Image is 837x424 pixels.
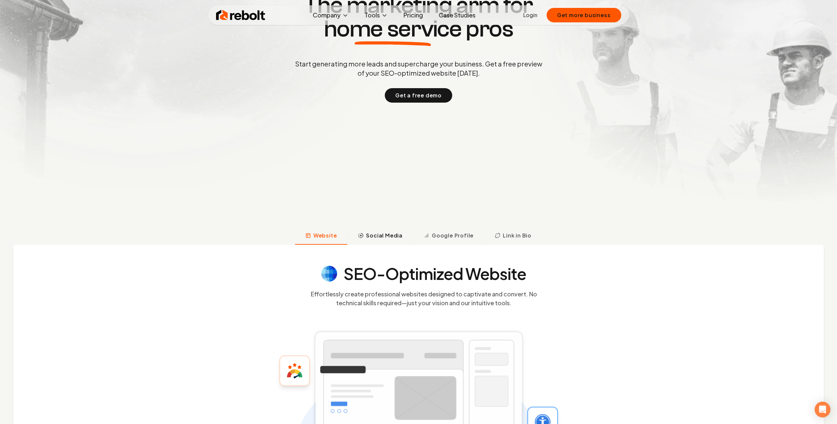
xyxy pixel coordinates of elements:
[344,266,527,282] h4: SEO-Optimized Website
[295,228,348,245] button: Website
[359,9,393,22] button: Tools
[523,11,537,19] a: Login
[547,8,621,22] button: Get more business
[433,9,481,22] a: Case Studies
[815,402,830,417] div: Open Intercom Messenger
[313,232,337,239] span: Website
[324,17,462,41] span: home service
[347,228,413,245] button: Social Media
[484,228,542,245] button: Link in Bio
[398,9,428,22] a: Pricing
[366,232,403,239] span: Social Media
[385,88,452,103] button: Get a free demo
[308,9,354,22] button: Company
[432,232,474,239] span: Google Profile
[413,228,484,245] button: Google Profile
[216,9,265,22] img: Rebolt Logo
[503,232,531,239] span: Link in Bio
[294,59,544,78] p: Start generating more leads and supercharge your business. Get a free preview of your SEO-optimiz...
